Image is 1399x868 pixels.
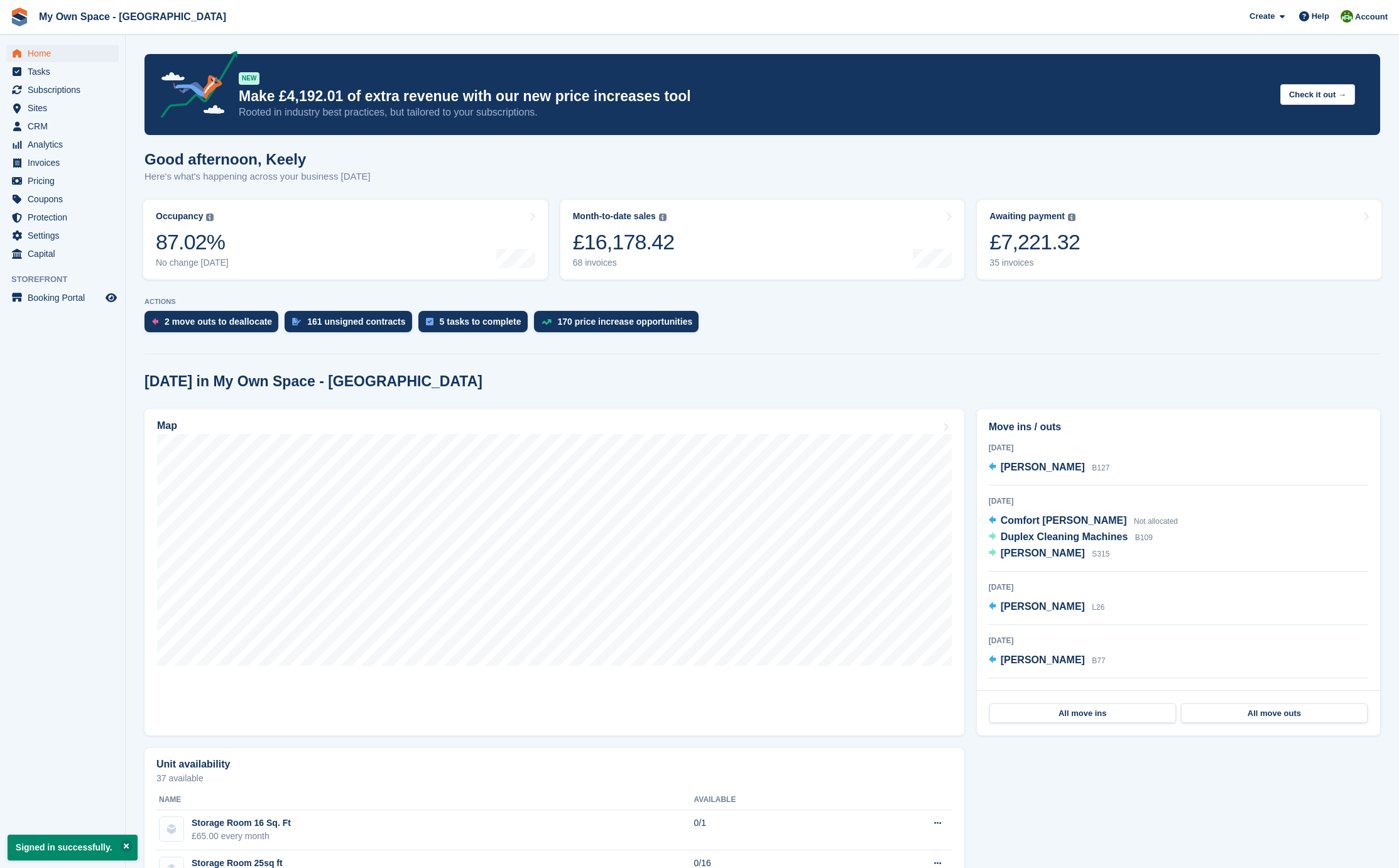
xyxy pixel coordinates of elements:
p: Signed in successfully. [8,835,138,860]
span: Home [28,45,103,62]
a: menu [6,245,119,263]
div: No change [DATE] [156,258,229,268]
th: Name [156,790,694,810]
a: [PERSON_NAME] B127 [989,460,1110,476]
div: Storage Room 16 Sq. Ft [192,816,291,830]
span: [PERSON_NAME] [1001,462,1085,472]
a: 161 unsigned contracts [285,311,418,339]
div: 2 move outs to deallocate [165,317,272,327]
span: Storefront [11,273,125,286]
span: Capital [28,245,103,263]
a: menu [6,81,119,99]
a: Occupancy 87.02% No change [DATE] [143,200,548,279]
span: B127 [1092,464,1109,472]
span: Tasks [28,63,103,80]
h2: Move ins / outs [989,420,1368,435]
div: NEW [239,72,259,85]
div: Month-to-date sales [573,211,656,222]
span: Duplex Cleaning Machines [1001,531,1128,542]
div: 87.02% [156,229,229,255]
span: B77 [1092,656,1105,665]
a: 2 move outs to deallocate [144,311,285,339]
div: [DATE] [989,688,1368,700]
span: Analytics [28,136,103,153]
span: S315 [1092,550,1109,558]
span: L26 [1092,603,1104,612]
h2: Unit availability [156,759,230,770]
span: Protection [28,209,103,226]
img: Keely [1341,10,1353,23]
a: Preview store [104,290,119,305]
div: [DATE] [989,582,1368,593]
div: [DATE] [989,442,1368,453]
img: stora-icon-8386f47178a22dfd0bd8f6a31ec36ba5ce8667c1dd55bd0f319d3a0aa187defe.svg [10,8,29,26]
span: [PERSON_NAME] [1001,548,1085,558]
div: 170 price increase opportunities [558,317,693,327]
div: 5 tasks to complete [440,317,521,327]
a: menu [6,45,119,62]
p: 37 available [156,774,952,783]
a: menu [6,117,119,135]
span: Not allocated [1134,517,1178,526]
a: menu [6,99,119,117]
img: icon-info-grey-7440780725fd019a000dd9b08b2336e03edf1995a4989e88bcd33f0948082b44.svg [206,214,214,221]
span: Subscriptions [28,81,103,99]
span: Create [1249,10,1275,23]
a: menu [6,289,119,307]
a: menu [6,63,119,80]
a: [PERSON_NAME] L26 [989,599,1105,616]
span: Pricing [28,172,103,190]
a: [PERSON_NAME] B77 [989,653,1106,669]
a: All move outs [1181,703,1368,724]
a: My Own Space - [GEOGRAPHIC_DATA] [34,6,231,27]
div: Occupancy [156,211,203,222]
div: [DATE] [989,496,1368,507]
p: Rooted in industry best practices, but tailored to your subscriptions. [239,106,1270,119]
img: price_increase_opportunities-93ffe204e8149a01c8c9dc8f82e8f89637d9d84a8eef4429ea346261dce0b2c0.svg [542,319,552,325]
div: 68 invoices [573,258,675,268]
a: Map [144,409,964,735]
span: B109 [1135,533,1153,542]
span: Account [1355,11,1388,23]
p: Here's what's happening across your business [DATE] [144,170,371,184]
a: 170 price increase opportunities [534,311,705,339]
a: Month-to-date sales £16,178.42 68 invoices [560,200,965,279]
img: price-adjustments-announcement-icon-8257ccfd72463d97f412b2fc003d46551f7dbcb40ab6d574587a9cd5c0d94... [150,51,238,122]
p: Make £4,192.01 of extra revenue with our new price increases tool [239,87,1270,106]
img: icon-info-grey-7440780725fd019a000dd9b08b2336e03edf1995a4989e88bcd33f0948082b44.svg [659,214,667,221]
h2: Map [157,420,177,431]
img: task-75834270c22a3079a89374b754ae025e5fb1db73e45f91037f5363f120a921f8.svg [426,318,433,325]
div: [DATE] [989,635,1368,646]
th: Available [694,790,853,810]
span: Invoices [28,154,103,171]
div: £16,178.42 [573,229,675,255]
a: 5 tasks to complete [418,311,534,339]
a: Duplex Cleaning Machines B109 [989,529,1153,546]
div: 35 invoices [989,258,1080,268]
h2: [DATE] in My Own Space - [GEOGRAPHIC_DATA] [144,373,482,390]
span: [PERSON_NAME] [1001,654,1085,665]
a: [PERSON_NAME] S315 [989,546,1110,562]
span: Sites [28,99,103,117]
span: Booking Portal [28,289,103,307]
td: 0/1 [694,810,853,850]
img: move_outs_to_deallocate_icon-f764333ba52eb49d3ac5e1228854f67142a1ed5810a6f6cc68b1a99e826820c5.svg [152,318,158,325]
p: ACTIONS [144,298,1380,306]
span: CRM [28,117,103,135]
img: blank-unit-type-icon-ffbac7b88ba66c5e286b0e438baccc4b9c83835d4c34f86887a83fc20ec27e7b.svg [160,817,183,841]
a: menu [6,227,119,244]
span: Coupons [28,190,103,208]
button: Check it out → [1280,84,1355,105]
a: menu [6,136,119,153]
div: 161 unsigned contracts [307,317,405,327]
a: menu [6,154,119,171]
span: Comfort [PERSON_NAME] [1001,515,1127,526]
a: All move ins [989,703,1176,724]
a: Comfort [PERSON_NAME] Not allocated [989,513,1178,529]
div: Awaiting payment [989,211,1065,222]
a: menu [6,172,119,190]
a: menu [6,209,119,226]
img: icon-info-grey-7440780725fd019a000dd9b08b2336e03edf1995a4989e88bcd33f0948082b44.svg [1068,214,1075,221]
span: Help [1312,10,1329,23]
a: Awaiting payment £7,221.32 35 invoices [977,200,1381,279]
